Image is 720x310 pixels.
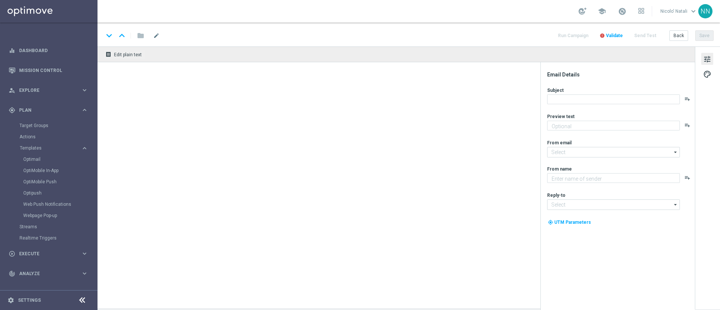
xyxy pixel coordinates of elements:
[19,134,78,140] a: Actions
[114,52,142,57] span: Edit plain text
[20,146,81,150] div: Templates
[8,87,88,93] button: person_search Explore keyboard_arrow_right
[19,235,78,241] a: Realtime Triggers
[23,210,97,221] div: Webpage Pop-up
[19,252,81,256] span: Execute
[8,271,88,277] button: track_changes Analyze keyboard_arrow_right
[18,298,41,303] a: Settings
[9,47,15,54] i: equalizer
[23,176,97,187] div: OptiMobile Push
[23,187,97,199] div: Optipush
[598,31,624,41] button: error Validate
[9,87,81,94] div: Explore
[547,199,680,210] input: Select
[598,7,606,15] span: school
[9,107,81,114] div: Plan
[547,87,564,93] label: Subject
[7,297,14,304] i: settings
[81,270,88,277] i: keyboard_arrow_right
[9,270,15,277] i: track_changes
[23,168,78,174] a: OptiMobile In-App
[19,120,97,131] div: Target Groups
[9,60,88,80] div: Mission Control
[20,146,73,150] span: Templates
[23,190,78,196] a: Optipush
[8,107,88,113] button: gps_fixed Plan keyboard_arrow_right
[19,221,97,232] div: Streams
[153,32,160,39] span: mode_edit
[703,54,711,64] span: tune
[19,123,78,129] a: Target Groups
[9,270,81,277] div: Analyze
[23,213,78,219] a: Webpage Pop-up
[19,40,88,60] a: Dashboard
[23,165,97,176] div: OptiMobile In-App
[19,142,97,221] div: Templates
[703,69,711,79] span: palette
[606,33,623,38] span: Validate
[9,250,15,257] i: play_circle_outline
[689,7,697,15] span: keyboard_arrow_down
[8,67,88,73] button: Mission Control
[23,199,97,210] div: Web Push Notifications
[695,30,714,41] button: Save
[19,232,97,244] div: Realtime Triggers
[103,30,115,41] i: keyboard_arrow_down
[684,96,690,102] button: playlist_add
[81,106,88,114] i: keyboard_arrow_right
[660,6,698,17] a: Nicolo' Natalikeyboard_arrow_down
[547,114,574,120] label: Preview text
[81,87,88,94] i: keyboard_arrow_right
[684,122,690,128] button: playlist_add
[547,71,694,78] div: Email Details
[9,40,88,60] div: Dashboard
[116,30,127,41] i: keyboard_arrow_up
[684,175,690,181] button: playlist_add
[9,107,15,114] i: gps_fixed
[600,33,605,38] i: error
[8,251,88,257] button: play_circle_outline Execute keyboard_arrow_right
[8,48,88,54] button: equalizer Dashboard
[19,88,81,93] span: Explore
[547,218,592,226] button: my_location UTM Parameters
[103,49,145,59] button: receipt Edit plain text
[9,250,81,257] div: Execute
[698,4,712,18] div: NN
[23,154,97,165] div: Optimail
[19,108,81,112] span: Plan
[701,53,713,65] button: tune
[23,201,78,207] a: Web Push Notifications
[105,51,111,57] i: receipt
[23,156,78,162] a: Optimail
[672,147,679,157] i: arrow_drop_down
[672,200,679,210] i: arrow_drop_down
[19,271,81,276] span: Analyze
[81,145,88,152] i: keyboard_arrow_right
[81,290,88,297] i: keyboard_arrow_right
[23,179,78,185] a: OptiMobile Push
[19,60,88,80] a: Mission Control
[19,145,88,151] button: Templates keyboard_arrow_right
[19,224,78,230] a: Streams
[548,220,553,225] i: my_location
[547,147,680,157] input: Select
[547,192,565,198] label: Reply-to
[547,140,571,146] label: From email
[9,87,15,94] i: person_search
[81,250,88,257] i: keyboard_arrow_right
[547,166,572,172] label: From name
[554,220,591,225] span: UTM Parameters
[669,30,688,41] button: Back
[19,131,97,142] div: Actions
[701,68,713,80] button: palette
